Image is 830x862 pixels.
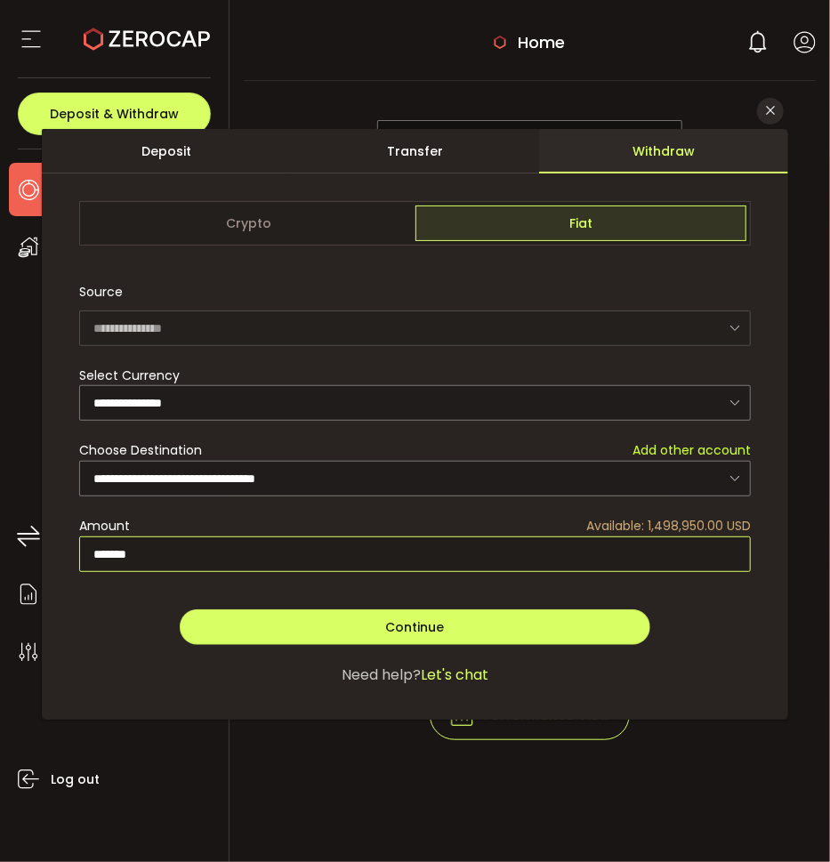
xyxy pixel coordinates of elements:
div: Deposit [42,129,291,173]
span: Continue [386,618,445,636]
span: Add other account [633,441,751,460]
span: Choose Destination [79,441,202,460]
div: 聊天小工具 [616,670,830,862]
div: Transfer [291,129,540,173]
button: Continue [180,609,650,645]
span: Crypto [84,205,415,241]
span: Amount [79,517,130,536]
div: Withdraw [539,129,788,173]
span: Need help? [342,665,421,686]
label: Select Currency [79,367,190,384]
button: Close [757,98,784,125]
span: Source [79,274,123,310]
iframe: Chat Widget [616,670,830,862]
div: dialog [42,129,789,720]
span: Fiat [415,205,747,241]
span: Let's chat [421,665,488,686]
span: Available: 1,498,950.00 USD [586,517,751,536]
